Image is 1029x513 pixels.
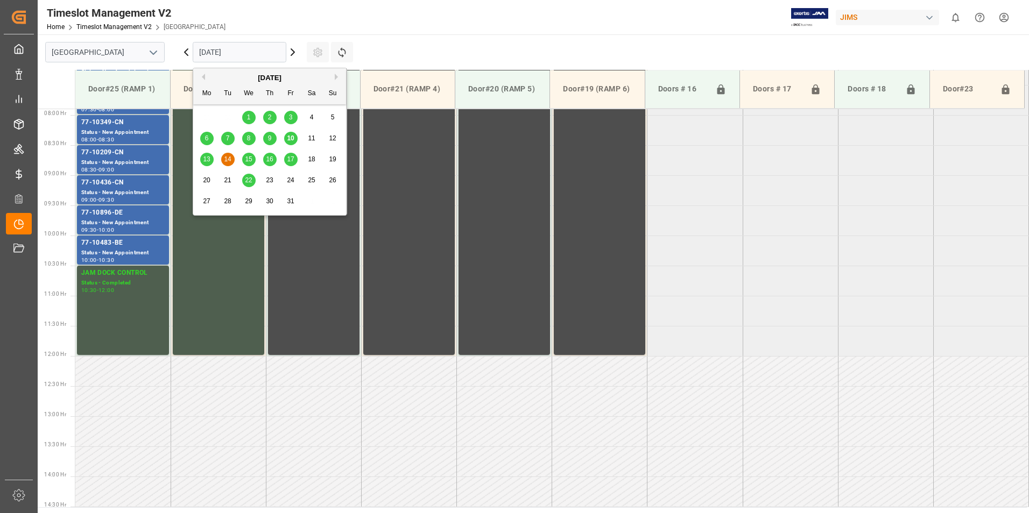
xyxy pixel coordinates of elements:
span: 23 [266,176,273,184]
span: 12:00 Hr [44,351,66,357]
div: 08:00 [81,137,97,142]
div: Choose Friday, October 10th, 2025 [284,132,298,145]
div: Choose Thursday, October 23rd, 2025 [263,174,277,187]
div: month 2025-10 [196,107,343,212]
div: - [97,137,98,142]
div: - [97,107,98,112]
span: 14:30 Hr [44,502,66,508]
div: Choose Friday, October 17th, 2025 [284,153,298,166]
span: 09:00 Hr [44,170,66,176]
div: - [97,227,98,232]
input: Type to search/select [45,42,165,62]
div: Choose Saturday, October 25th, 2025 [305,174,319,187]
div: 09:30 [98,197,114,202]
div: - [97,197,98,202]
div: Sa [305,87,319,101]
div: Door#24 (RAMP 2) [179,79,256,99]
span: 13:30 Hr [44,441,66,447]
div: Doors # 16 [654,79,711,99]
div: Door#25 (RAMP 1) [84,79,161,99]
span: 27 [203,197,210,205]
span: 17 [287,155,294,163]
span: 10:30 Hr [44,261,66,267]
div: Choose Wednesday, October 1st, 2025 [242,111,256,124]
span: 12:30 Hr [44,381,66,387]
div: 09:30 [81,227,97,232]
div: 09:00 [81,197,97,202]
div: 08:00 [98,107,114,112]
div: JAM DOCK CONTROL [81,268,165,279]
div: - [97,167,98,172]
div: Choose Monday, October 27th, 2025 [200,195,214,208]
div: Status - New Appointment [81,128,165,137]
div: Choose Wednesday, October 8th, 2025 [242,132,256,145]
div: Choose Saturday, October 11th, 2025 [305,132,319,145]
div: 10:30 [98,258,114,262]
div: Choose Sunday, October 26th, 2025 [326,174,340,187]
div: 08:30 [98,137,114,142]
div: 10:00 [98,227,114,232]
span: 3 [289,113,293,121]
span: 25 [308,176,315,184]
span: 5 [331,113,335,121]
span: 13:00 Hr [44,411,66,417]
span: 18 [308,155,315,163]
div: Choose Tuesday, October 21st, 2025 [221,174,235,187]
div: Timeslot Management V2 [47,5,225,21]
input: DD.MM.YYYY [193,42,286,62]
span: 12 [329,134,336,142]
div: Tu [221,87,235,101]
span: 11:30 Hr [44,321,66,327]
div: Door#21 (RAMP 4) [369,79,446,99]
div: Choose Saturday, October 18th, 2025 [305,153,319,166]
span: 14:00 Hr [44,472,66,478]
div: Status - Completed [81,279,165,288]
span: 24 [287,176,294,184]
div: Status - New Appointment [81,248,165,258]
div: Choose Thursday, October 16th, 2025 [263,153,277,166]
span: 11 [308,134,315,142]
div: 09:00 [98,167,114,172]
div: Choose Tuesday, October 14th, 2025 [221,153,235,166]
span: 26 [329,176,336,184]
div: Su [326,87,340,101]
span: 09:30 Hr [44,201,66,206]
span: 19 [329,155,336,163]
div: 12:00 [98,288,114,293]
div: We [242,87,256,101]
div: JIMS [836,10,939,25]
div: 08:30 [81,167,97,172]
div: Th [263,87,277,101]
div: 77-10483-BE [81,238,165,248]
button: open menu [145,44,161,61]
span: 31 [287,197,294,205]
div: - [97,258,98,262]
div: Doors # 18 [843,79,900,99]
div: Status - New Appointment [81,218,165,227]
div: Door#20 (RAMP 5) [464,79,541,99]
div: Choose Wednesday, October 22nd, 2025 [242,174,256,187]
span: 29 [245,197,252,205]
div: Door#23 [939,79,996,99]
div: Choose Monday, October 20th, 2025 [200,174,214,187]
div: Doors # 17 [749,79,806,99]
div: Choose Friday, October 3rd, 2025 [284,111,298,124]
div: Choose Thursday, October 2nd, 2025 [263,111,277,124]
span: 13 [203,155,210,163]
span: 6 [205,134,209,142]
div: - [97,288,98,293]
button: Help Center [968,5,992,30]
span: 11:00 Hr [44,291,66,297]
div: 77-10896-DE [81,208,165,218]
div: Choose Thursday, October 9th, 2025 [263,132,277,145]
span: 10:00 Hr [44,231,66,237]
span: 15 [245,155,252,163]
div: Choose Thursday, October 30th, 2025 [263,195,277,208]
button: JIMS [836,7,943,27]
span: 20 [203,176,210,184]
img: Exertis%20JAM%20-%20Email%20Logo.jpg_1722504956.jpg [791,8,828,27]
span: 7 [226,134,230,142]
div: Choose Friday, October 31st, 2025 [284,195,298,208]
div: 10:00 [81,258,97,262]
span: 2 [268,113,272,121]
